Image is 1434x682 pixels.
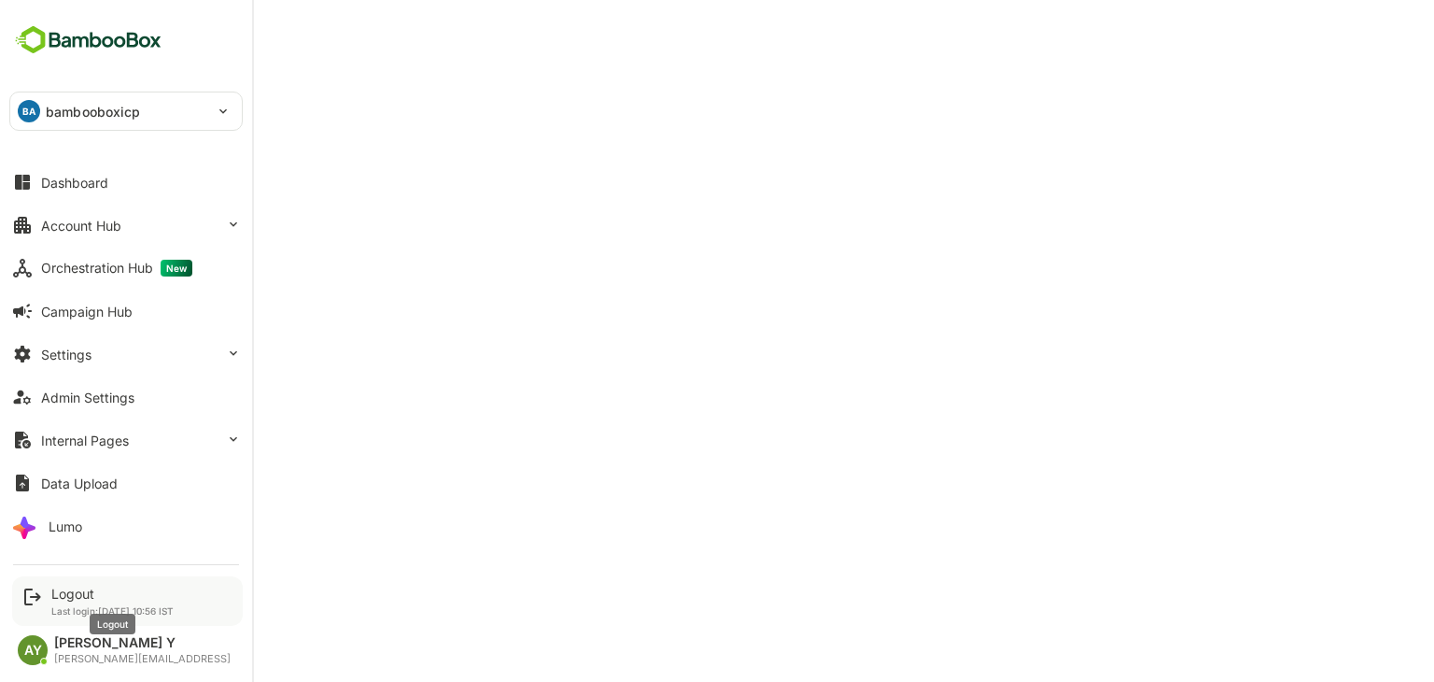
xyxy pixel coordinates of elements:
[41,304,133,320] div: Campaign Hub
[41,433,129,448] div: Internal Pages
[10,92,242,130] div: BAbambooboxicp
[49,519,82,534] div: Lumo
[9,507,243,545] button: Lumo
[161,260,192,277] span: New
[9,163,243,201] button: Dashboard
[41,218,121,234] div: Account Hub
[41,175,108,191] div: Dashboard
[18,635,48,665] div: AY
[9,22,167,58] img: BambooboxFullLogoMark.5f36c76dfaba33ec1ec1367b70bb1252.svg
[9,421,243,459] button: Internal Pages
[9,292,243,330] button: Campaign Hub
[54,635,231,651] div: [PERSON_NAME] Y
[18,100,40,122] div: BA
[41,390,134,405] div: Admin Settings
[54,653,231,665] div: [PERSON_NAME][EMAIL_ADDRESS]
[9,335,243,373] button: Settings
[9,206,243,244] button: Account Hub
[51,605,174,617] p: Last login: [DATE] 10:56 IST
[9,249,243,287] button: Orchestration HubNew
[41,347,91,362] div: Settings
[41,476,118,491] div: Data Upload
[51,586,174,602] div: Logout
[9,378,243,416] button: Admin Settings
[9,464,243,502] button: Data Upload
[41,260,192,277] div: Orchestration Hub
[46,102,141,121] p: bambooboxicp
